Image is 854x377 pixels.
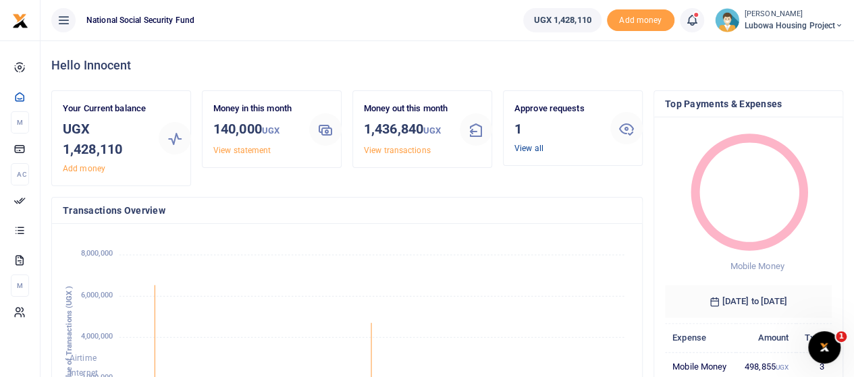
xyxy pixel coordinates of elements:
[607,9,674,32] li: Toup your wallet
[63,203,631,218] h4: Transactions Overview
[81,250,113,258] tspan: 8,000,000
[745,20,843,32] span: Lubowa Housing Project
[213,146,271,155] a: View statement
[745,9,843,20] small: [PERSON_NAME]
[423,125,441,136] small: UGX
[213,119,298,141] h3: 140,000
[364,146,431,155] a: View transactions
[70,353,97,363] span: Airtime
[607,9,674,32] span: Add money
[81,291,113,299] tspan: 6,000,000
[11,111,29,134] li: M
[665,285,832,318] h6: [DATE] to [DATE]
[63,164,105,173] a: Add money
[533,13,591,27] span: UGX 1,428,110
[81,332,113,341] tspan: 4,000,000
[665,323,736,352] th: Expense
[12,15,28,25] a: logo-small logo-large logo-large
[514,102,599,116] p: Approve requests
[796,323,832,352] th: Txns
[364,119,449,141] h3: 1,436,840
[523,8,601,32] a: UGX 1,428,110
[518,8,606,32] li: Wallet ballance
[63,119,148,159] h3: UGX 1,428,110
[262,125,279,136] small: UGX
[364,102,449,116] p: Money out this month
[514,144,543,153] a: View all
[736,323,796,352] th: Amount
[81,14,200,26] span: National Social Security Fund
[607,14,674,24] a: Add money
[730,261,784,271] span: Mobile Money
[12,13,28,29] img: logo-small
[715,8,843,32] a: profile-user [PERSON_NAME] Lubowa Housing Project
[808,331,840,364] iframe: Intercom live chat
[51,58,843,73] h4: Hello Innocent
[11,163,29,185] li: Ac
[776,364,789,371] small: UGX
[63,102,148,116] p: Your Current balance
[715,8,739,32] img: profile-user
[11,274,29,297] li: M
[665,96,832,111] h4: Top Payments & Expenses
[213,102,298,116] p: Money in this month
[514,119,599,139] h3: 1
[836,331,847,342] span: 1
